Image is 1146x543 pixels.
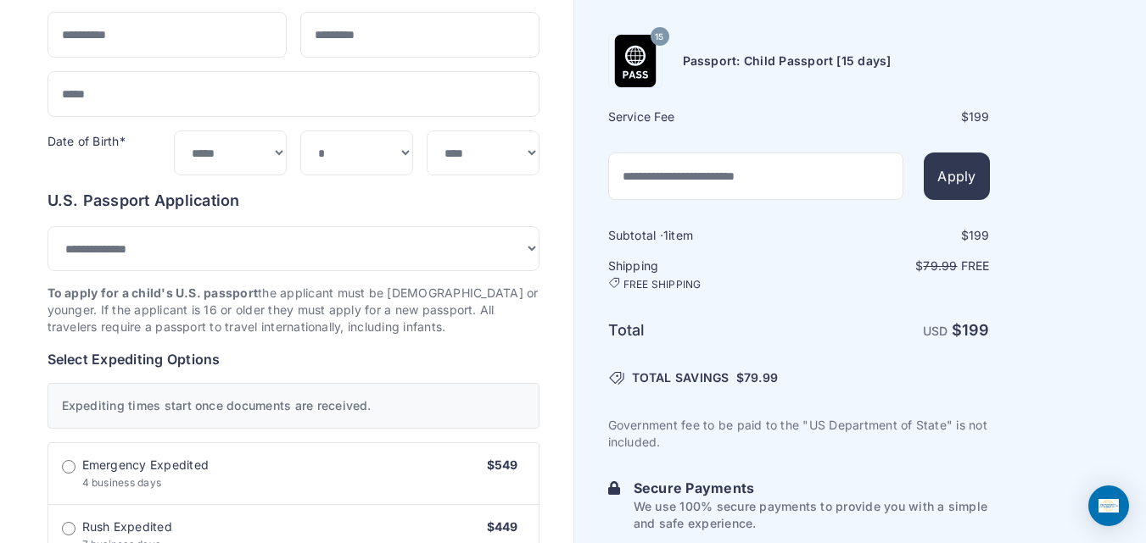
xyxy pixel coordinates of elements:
[608,258,797,291] h6: Shipping
[609,35,662,87] img: Product Name
[801,227,990,244] div: $
[969,228,990,242] span: 199
[923,324,948,338] span: USD
[924,152,989,200] button: Apply
[1088,485,1129,526] div: Open Intercom Messenger
[634,478,990,498] h6: Secure Payments
[683,53,892,69] h6: Passport: Child Passport [15 days]
[623,278,702,291] span: FREE SHIPPING
[608,319,797,342] h6: Total
[82,476,162,489] span: 4 business days
[801,258,990,274] p: $
[48,285,539,335] p: the applicant must be [DEMOGRAPHIC_DATA] or younger. If the applicant is 16 or older they must ap...
[82,457,210,474] span: Emergency Expedited
[48,134,126,148] label: Date of Birth*
[48,189,539,213] h6: U.S. Passport Application
[962,321,990,339] span: 199
[736,369,778,386] span: $
[634,498,990,532] p: We use 100% secure payments to provide you with a simple and safe experience.
[969,109,990,124] span: 199
[961,258,990,273] span: Free
[923,258,957,273] span: 79.99
[744,370,778,385] span: 79.99
[663,228,668,242] span: 1
[801,108,990,125] div: $
[48,383,539,429] div: Expediting times start once documents are received.
[48,285,259,300] strong: To apply for a child's U.S. passport
[655,25,663,47] span: 15
[608,227,797,244] h6: Subtotal · item
[48,349,539,369] h6: Select Expediting Options
[487,457,518,472] span: $549
[608,108,797,125] h6: Service Fee
[952,321,990,339] strong: $
[82,518,172,535] span: Rush Expedited
[632,369,730,386] span: TOTAL SAVINGS
[487,519,518,534] span: $449
[608,417,990,451] p: Government fee to be paid to the "US Department of State" is not included.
